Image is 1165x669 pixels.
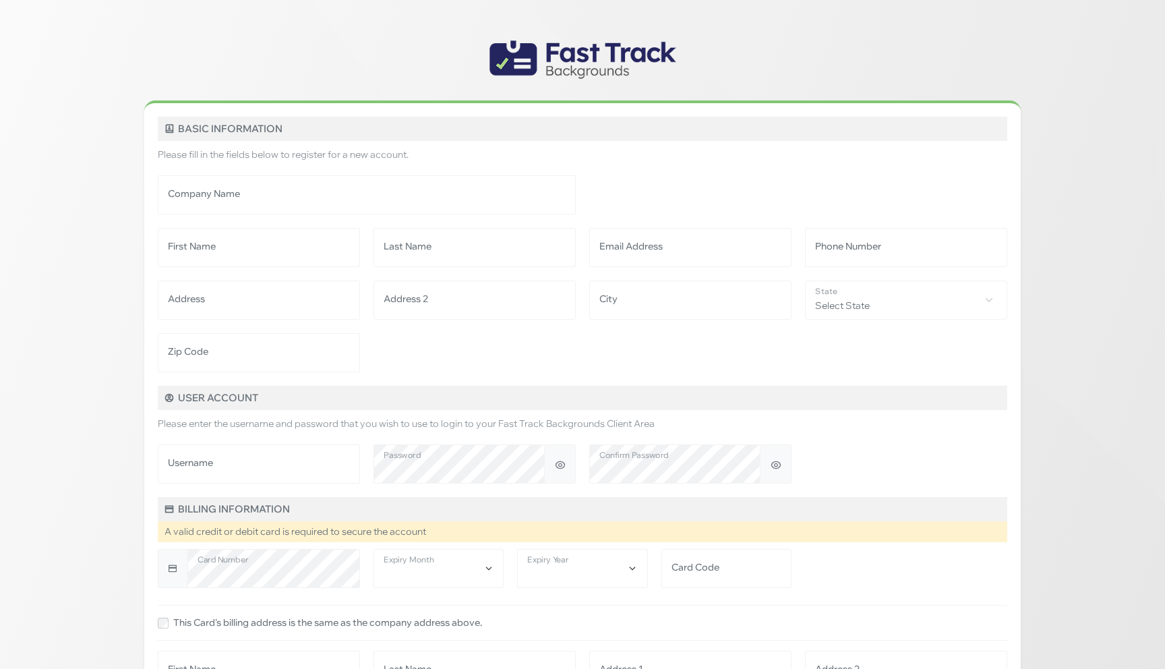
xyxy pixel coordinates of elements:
[805,281,1007,320] span: Select State
[158,521,1007,542] div: A valid credit or debit card is required to secure the account
[158,497,1007,521] h5: Billing Information
[158,148,1007,162] p: Please fill in the fields below to register for a new account.
[806,281,1007,318] span: Select State
[173,616,482,630] label: This Card's billing address is the same as the company address above.
[158,386,1007,410] h5: User Account
[158,417,1007,431] p: Please enter the username and password that you wish to use to login to your Fast Track Backgroun...
[158,117,1007,141] h5: Basic Information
